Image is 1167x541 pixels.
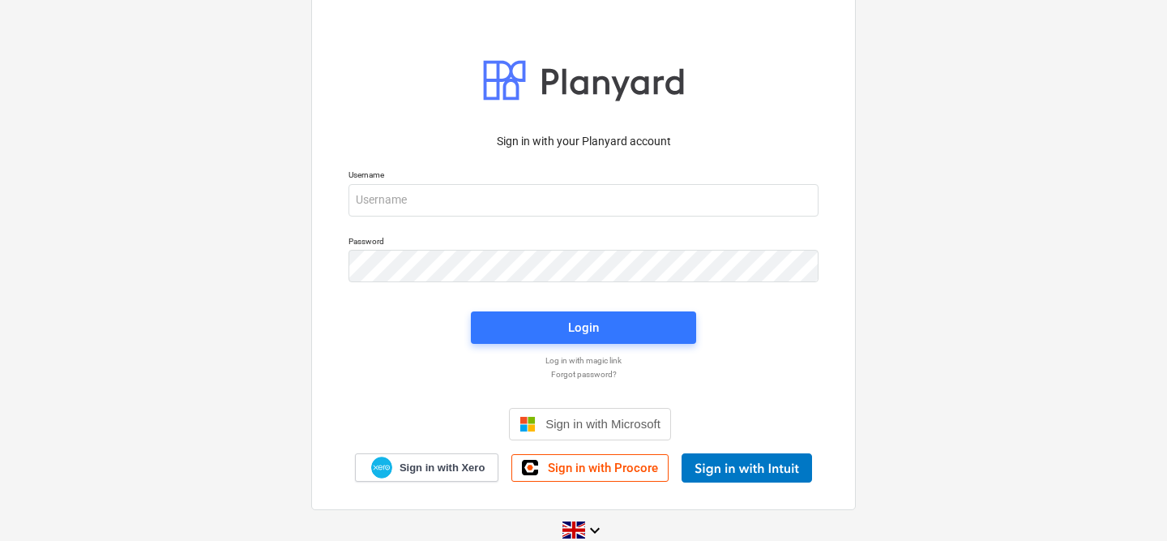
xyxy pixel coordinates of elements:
span: Sign in with Procore [548,461,658,475]
p: Username [348,170,819,183]
a: Sign in with Procore [511,454,669,482]
button: Login [471,311,696,344]
a: Sign in with Xero [355,453,499,482]
div: Login [568,317,599,338]
img: Microsoft logo [519,416,536,432]
a: Log in with magic link [340,355,827,366]
p: Sign in with your Planyard account [348,133,819,150]
span: Sign in with Xero [400,461,485,475]
i: keyboard_arrow_down [585,521,605,540]
span: Sign in with Microsoft [545,417,660,431]
a: Forgot password? [340,369,827,380]
p: Password [348,236,819,250]
input: Username [348,184,819,217]
img: Xero logo [371,457,392,479]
